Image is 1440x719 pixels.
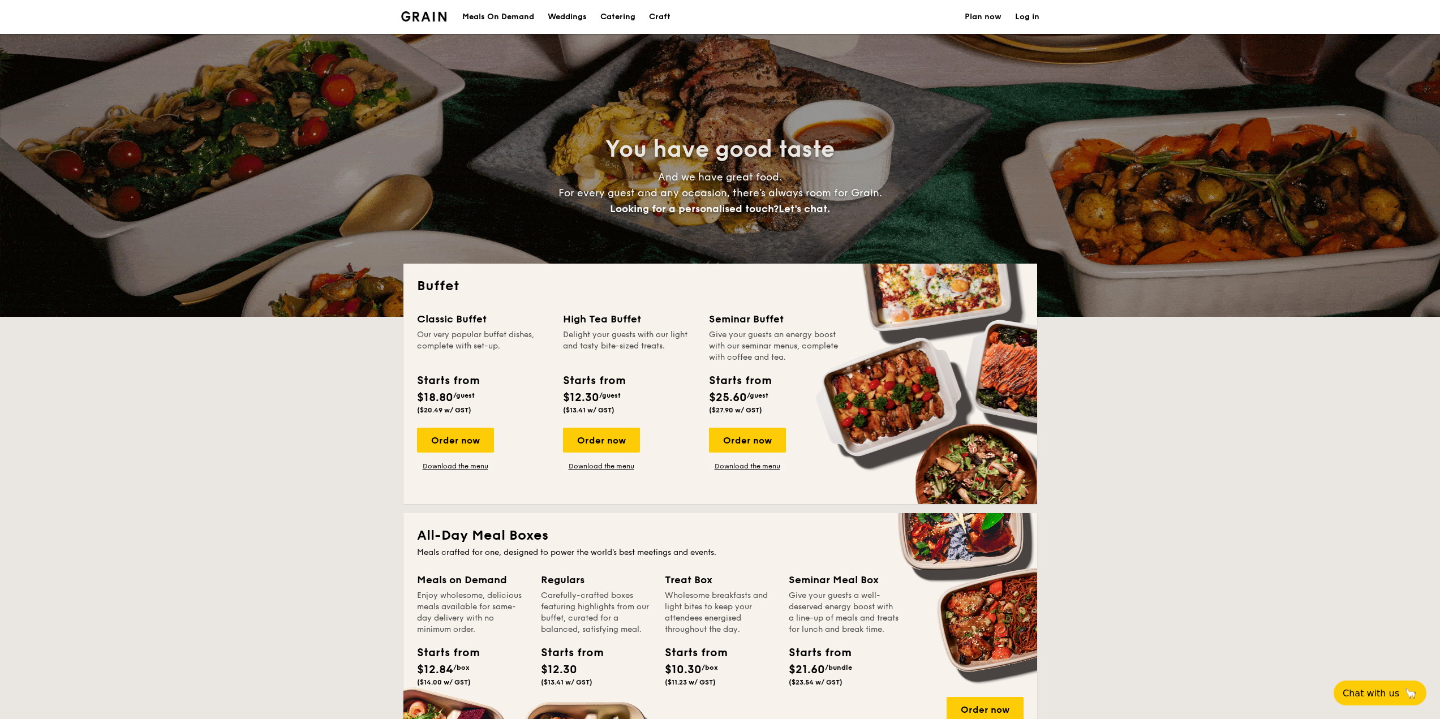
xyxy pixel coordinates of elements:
[417,406,471,414] span: ($20.49 w/ GST)
[709,428,786,453] div: Order now
[709,391,747,404] span: $25.60
[417,590,527,635] div: Enjoy wholesome, delicious meals available for same-day delivery with no minimum order.
[541,572,651,588] div: Regulars
[541,644,592,661] div: Starts from
[563,428,640,453] div: Order now
[610,203,779,215] span: Looking for a personalised touch?
[709,372,771,389] div: Starts from
[417,572,527,588] div: Meals on Demand
[563,462,640,471] a: Download the menu
[563,406,614,414] span: ($13.41 w/ GST)
[665,663,702,677] span: $10.30
[541,663,577,677] span: $12.30
[558,171,882,215] span: And we have great food. For every guest and any occasion, there’s always room for Grain.
[417,547,1024,558] div: Meals crafted for one, designed to power the world's best meetings and events.
[563,372,625,389] div: Starts from
[541,678,592,686] span: ($13.41 w/ GST)
[417,644,468,661] div: Starts from
[789,663,825,677] span: $21.60
[702,664,718,671] span: /box
[665,572,775,588] div: Treat Box
[605,136,835,163] span: You have good taste
[563,391,599,404] span: $12.30
[417,391,453,404] span: $18.80
[453,664,470,671] span: /box
[417,428,494,453] div: Order now
[789,644,840,661] div: Starts from
[789,678,842,686] span: ($23.54 w/ GST)
[563,329,695,363] div: Delight your guests with our light and tasty bite-sized treats.
[541,590,651,635] div: Carefully-crafted boxes featuring highlights from our buffet, curated for a balanced, satisfying ...
[401,11,447,21] img: Grain
[417,527,1024,545] h2: All-Day Meal Boxes
[417,372,479,389] div: Starts from
[1404,687,1417,700] span: 🦙
[709,311,841,327] div: Seminar Buffet
[417,277,1024,295] h2: Buffet
[453,391,475,399] span: /guest
[789,572,899,588] div: Seminar Meal Box
[709,462,786,471] a: Download the menu
[563,311,695,327] div: High Tea Buffet
[599,391,621,399] span: /guest
[709,329,841,363] div: Give your guests an energy boost with our seminar menus, complete with coffee and tea.
[401,11,447,21] a: Logotype
[665,590,775,635] div: Wholesome breakfasts and light bites to keep your attendees energised throughout the day.
[1334,681,1426,705] button: Chat with us🦙
[747,391,768,399] span: /guest
[665,644,716,661] div: Starts from
[1343,688,1399,699] span: Chat with us
[417,663,453,677] span: $12.84
[789,590,899,635] div: Give your guests a well-deserved energy boost with a line-up of meals and treats for lunch and br...
[709,406,762,414] span: ($27.90 w/ GST)
[825,664,852,671] span: /bundle
[417,462,494,471] a: Download the menu
[417,678,471,686] span: ($14.00 w/ GST)
[417,329,549,363] div: Our very popular buffet dishes, complete with set-up.
[417,311,549,327] div: Classic Buffet
[779,203,830,215] span: Let's chat.
[665,678,716,686] span: ($11.23 w/ GST)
